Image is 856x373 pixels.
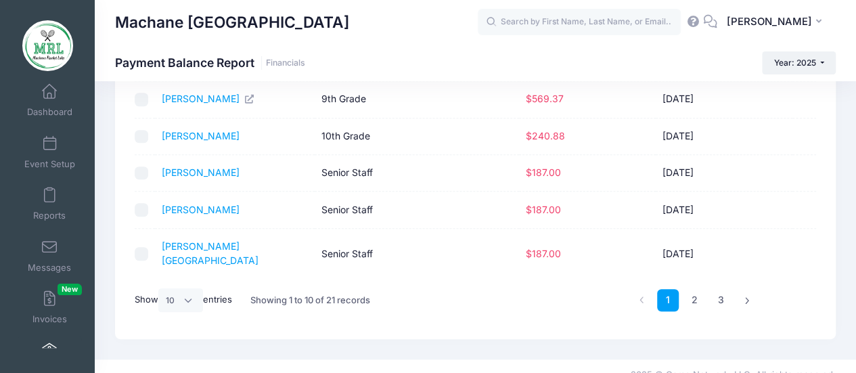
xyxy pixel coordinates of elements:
[315,192,519,228] td: Senior Staff
[478,9,681,36] input: Search by First Name, Last Name, or Email...
[683,289,706,311] a: 2
[656,192,792,228] td: [DATE]
[315,118,519,155] td: 10th Grade
[28,262,71,273] span: Messages
[710,289,732,311] a: 3
[162,130,240,141] a: [PERSON_NAME]
[726,14,811,29] span: [PERSON_NAME]
[526,204,561,215] span: $187.00
[526,93,564,104] span: $569.37
[22,20,73,71] img: Machane Racket Lake
[656,229,792,279] td: [DATE]
[27,107,72,118] span: Dashboard
[33,211,66,222] span: Reports
[115,56,305,70] h1: Payment Balance Report
[162,240,258,266] a: [PERSON_NAME][GEOGRAPHIC_DATA]
[32,314,67,326] span: Invoices
[18,232,82,280] a: Messages
[18,129,82,176] a: Event Setup
[135,288,232,311] label: Show entries
[315,155,519,192] td: Senior Staff
[115,7,349,38] h1: Machane [GEOGRAPHIC_DATA]
[717,7,836,38] button: [PERSON_NAME]
[266,58,305,68] a: Financials
[158,288,203,311] select: Showentries
[24,158,75,170] span: Event Setup
[162,167,240,178] a: [PERSON_NAME]
[315,81,519,118] td: 9th Grade
[657,289,679,311] a: 1
[656,118,792,155] td: [DATE]
[18,284,82,331] a: InvoicesNew
[526,130,565,141] span: $240.88
[315,229,519,279] td: Senior Staff
[58,284,82,295] span: New
[656,155,792,192] td: [DATE]
[656,81,792,118] td: [DATE]
[162,204,240,215] a: [PERSON_NAME]
[250,285,370,316] div: Showing 1 to 10 of 21 records
[18,180,82,227] a: Reports
[774,58,816,68] span: Year: 2025
[18,76,82,124] a: Dashboard
[526,167,561,178] span: $187.00
[162,93,255,104] a: [PERSON_NAME]
[526,248,561,259] span: $187.00
[762,51,836,74] button: Year: 2025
